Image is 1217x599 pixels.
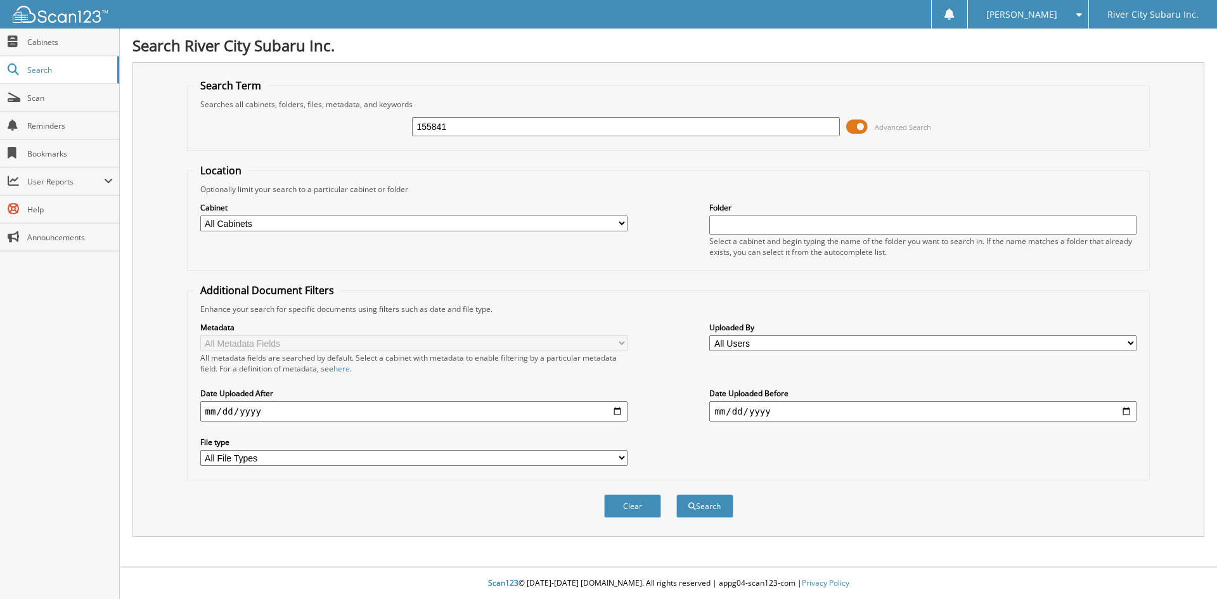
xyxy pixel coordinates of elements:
[120,568,1217,599] div: © [DATE]-[DATE] [DOMAIN_NAME]. All rights reserved | appg04-scan123-com |
[709,401,1137,422] input: end
[709,388,1137,399] label: Date Uploaded Before
[488,577,518,588] span: Scan123
[27,148,113,159] span: Bookmarks
[200,202,628,213] label: Cabinet
[709,236,1137,257] div: Select a cabinet and begin typing the name of the folder you want to search in. If the name match...
[986,11,1057,18] span: [PERSON_NAME]
[13,6,108,23] img: scan123-logo-white.svg
[200,352,628,374] div: All metadata fields are searched by default. Select a cabinet with metadata to enable filtering b...
[27,120,113,131] span: Reminders
[875,122,931,132] span: Advanced Search
[802,577,849,588] a: Privacy Policy
[1154,538,1217,599] iframe: Chat Widget
[200,388,628,399] label: Date Uploaded After
[194,99,1143,110] div: Searches all cabinets, folders, files, metadata, and keywords
[333,363,350,374] a: here
[132,35,1204,56] h1: Search River City Subaru Inc.
[194,184,1143,195] div: Optionally limit your search to a particular cabinet or folder
[200,401,628,422] input: start
[709,322,1137,333] label: Uploaded By
[27,204,113,215] span: Help
[194,164,248,177] legend: Location
[27,93,113,103] span: Scan
[200,322,628,333] label: Metadata
[194,283,340,297] legend: Additional Document Filters
[194,79,267,93] legend: Search Term
[27,232,113,243] span: Announcements
[676,494,733,518] button: Search
[27,65,111,75] span: Search
[604,494,661,518] button: Clear
[1107,11,1199,18] span: River City Subaru Inc.
[27,176,104,187] span: User Reports
[27,37,113,48] span: Cabinets
[709,202,1137,213] label: Folder
[194,304,1143,314] div: Enhance your search for specific documents using filters such as date and file type.
[200,437,628,448] label: File type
